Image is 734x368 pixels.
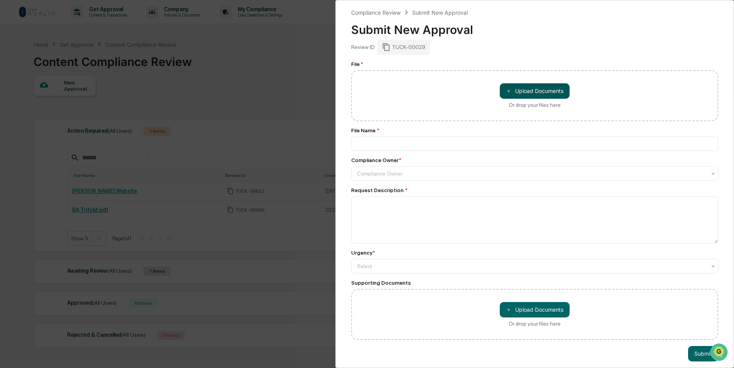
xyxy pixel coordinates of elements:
[506,306,511,313] span: ＋
[8,113,14,119] div: 🔎
[131,61,140,71] button: Start new chat
[509,321,561,327] div: Or drop your files here
[15,112,49,120] span: Data Lookup
[412,9,468,16] div: Submit New Approval
[8,98,14,104] div: 🖐️
[351,61,718,67] div: File
[77,131,93,137] span: Pylon
[26,59,127,67] div: Start new chat
[351,280,718,286] div: Supporting Documents
[8,59,22,73] img: 1746055101610-c473b297-6a78-478c-a979-82029cc54cd1
[351,44,376,50] div: Review ID:
[351,187,718,193] div: Request Description
[688,346,718,361] button: Submit
[53,94,99,108] a: 🗄️Attestations
[509,102,561,108] div: Or drop your files here
[500,83,570,99] button: Or drop your files here
[351,250,375,256] div: Urgency
[500,302,570,317] button: Or drop your files here
[56,98,62,104] div: 🗄️
[377,40,430,54] div: TUCK-00029
[54,130,93,137] a: Powered byPylon
[5,109,52,123] a: 🔎Data Lookup
[351,17,718,37] div: Submit New Approval
[5,94,53,108] a: 🖐️Preclearance
[351,127,718,133] div: File Name
[26,67,98,73] div: We're available if you need us!
[15,97,50,105] span: Preclearance
[8,16,140,29] p: How can we help?
[351,157,401,163] div: Compliance Owner
[64,97,96,105] span: Attestations
[709,343,730,363] iframe: Open customer support
[506,87,511,95] span: ＋
[351,9,401,16] div: Compliance Review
